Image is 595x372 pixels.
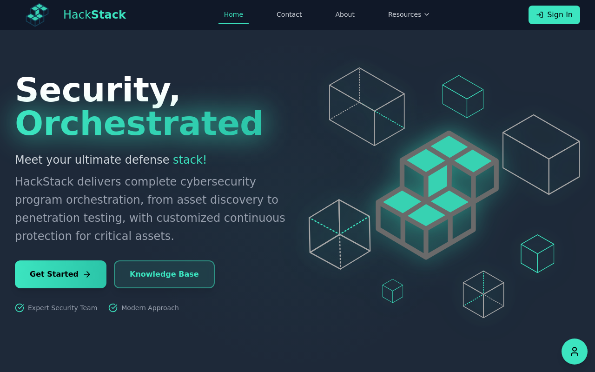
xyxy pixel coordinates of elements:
a: Get Started [15,260,106,288]
h1: Security, [15,73,286,140]
div: Expert Security Team [15,303,97,312]
span: Hack [63,7,126,22]
button: Accessibility Options [562,339,588,365]
button: Resources [383,6,436,24]
a: Contact [271,6,307,24]
strong: stack! [173,153,207,166]
div: Modern Approach [108,303,179,312]
a: Knowledge Base [114,260,215,288]
a: Sign In [529,6,580,24]
h2: Meet your ultimate defense [15,151,286,246]
span: Resources [388,10,422,19]
span: HackStack delivers complete cybersecurity program orchestration, from asset discovery to penetrat... [15,173,286,246]
span: Orchestrated [15,104,264,143]
span: Stack [91,8,126,21]
span: Sign In [547,9,573,20]
a: About [330,6,360,24]
a: Home [218,6,249,24]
